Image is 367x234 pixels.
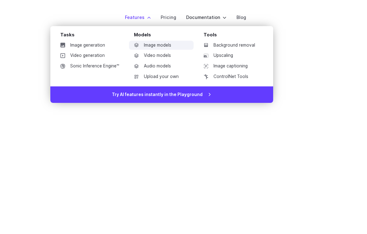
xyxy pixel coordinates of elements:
a: Sonic Inference Engine™ [55,62,124,71]
a: Background removal [199,41,263,50]
a: Image models [129,41,194,50]
a: ControlNet Tools [199,72,263,81]
a: Pricing [161,14,176,21]
a: Upscaling [199,51,263,60]
a: Try AI features instantly in the Playground [50,86,273,103]
div: Models [134,31,194,41]
a: Upload your own [129,72,194,81]
div: Tools [204,31,263,41]
div: Tasks [60,31,124,41]
label: Features [125,14,151,21]
a: Image captioning [199,62,263,71]
a: Audio models [129,62,194,71]
a: Video models [129,51,194,60]
label: Documentation [186,14,227,21]
a: Blog [236,14,246,21]
a: Video generation [55,51,124,60]
a: Image generation [55,41,124,50]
